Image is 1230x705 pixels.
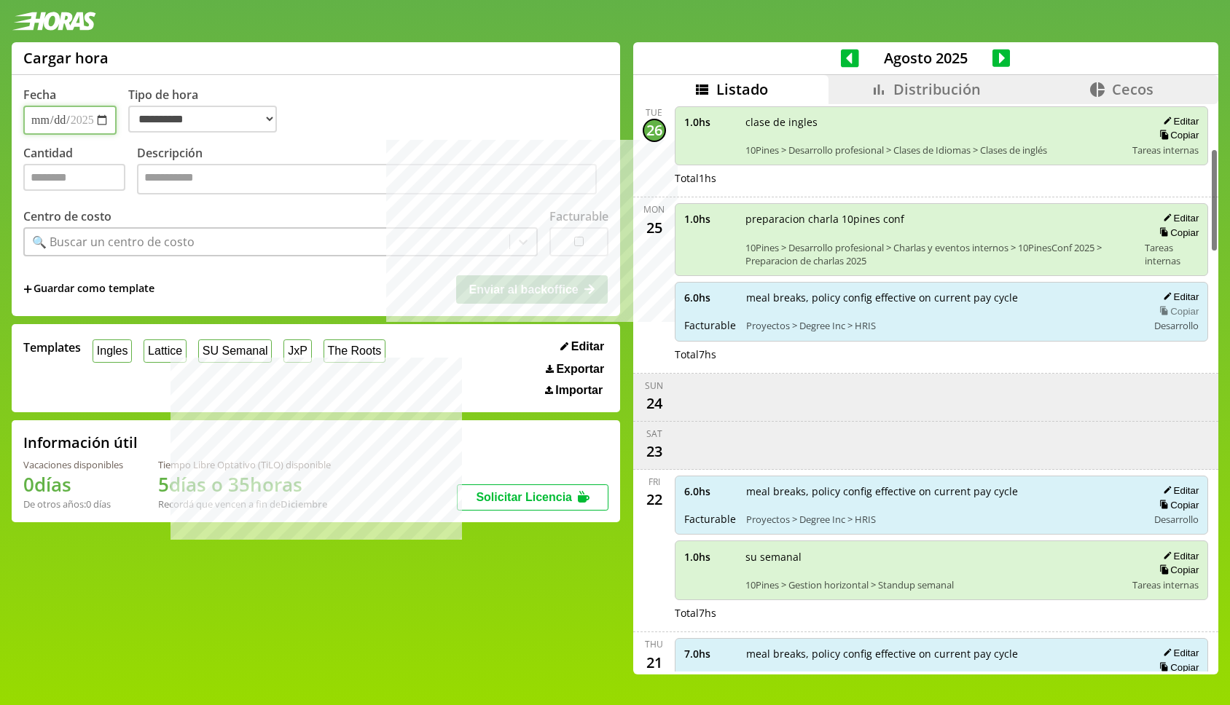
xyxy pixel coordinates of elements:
label: Centro de costo [23,208,111,224]
button: Copiar [1155,129,1199,141]
b: Diciembre [281,497,327,511]
label: Fecha [23,87,56,103]
span: Facturable [684,512,736,526]
button: Ingles [93,339,132,362]
span: preparacion charla 10pines conf [745,212,1135,226]
div: Total 7 hs [675,606,1209,620]
span: 6.0 hs [684,291,736,304]
span: Listado [716,79,768,99]
h2: Información útil [23,433,138,452]
label: Tipo de hora [128,87,289,135]
span: Tareas internas [1132,578,1199,591]
button: Editar [1159,550,1199,562]
button: Solicitar Licencia [457,484,608,511]
div: 22 [643,488,666,511]
span: +Guardar como template [23,281,154,297]
label: Descripción [137,145,608,198]
button: Editar [1159,115,1199,127]
span: Tareas internas [1145,241,1199,267]
span: Solicitar Licencia [476,491,572,503]
button: Editar [1159,212,1199,224]
button: The Roots [324,339,385,362]
span: Proyectos > Degree Inc > HRIS [746,319,1138,332]
button: Exportar [541,362,608,377]
button: Copiar [1155,227,1199,239]
button: Copiar [1155,499,1199,511]
span: 10Pines > Desarrollo profesional > Clases de Idiomas > Clases de inglés [745,143,1123,157]
button: Editar [1159,484,1199,497]
span: Agosto 2025 [859,48,992,68]
div: Tiempo Libre Optativo (TiLO) disponible [158,458,331,471]
label: Facturable [549,208,608,224]
span: Facturable [684,318,736,332]
div: De otros años: 0 días [23,497,123,511]
button: Lattice [144,339,187,362]
span: Distribución [893,79,981,99]
button: JxP [283,339,311,362]
div: Total 7 hs [675,347,1209,361]
h1: 5 días o 35 horas [158,471,331,497]
img: logotipo [12,12,96,31]
span: 1.0 hs [684,115,735,129]
span: Desarrollo [1154,513,1199,526]
div: 24 [643,392,666,415]
div: Mon [643,203,665,216]
div: Sat [646,428,662,440]
button: Copiar [1155,305,1199,318]
span: Cecos [1112,79,1153,99]
div: 🔍 Buscar un centro de costo [32,234,195,250]
label: Cantidad [23,145,137,198]
h1: Cargar hora [23,48,109,68]
button: Editar [556,339,608,354]
span: 1.0 hs [684,550,735,564]
div: Vacaciones disponibles [23,458,123,471]
span: + [23,281,32,297]
span: su semanal [745,550,1123,564]
h1: 0 días [23,471,123,497]
button: Editar [1159,647,1199,659]
div: Sun [645,379,663,392]
div: Thu [645,638,663,650]
textarea: Descripción [137,164,597,194]
span: meal breaks, policy config effective on current pay cycle [746,647,1138,661]
button: Copiar [1155,661,1199,674]
span: Exportar [556,363,604,376]
div: 26 [643,119,666,142]
span: clase de ingles [745,115,1123,129]
button: Editar [1159,291,1199,303]
span: Proyectos > Degree Inc > HRIS [746,513,1138,526]
span: Tareas internas [1132,143,1199,157]
span: meal breaks, policy config effective on current pay cycle [746,291,1138,304]
div: scrollable content [633,104,1218,672]
input: Cantidad [23,164,125,191]
div: 21 [643,650,666,674]
div: Total 1 hs [675,171,1209,185]
span: 10Pines > Gestion horizontal > Standup semanal [745,578,1123,591]
div: 23 [643,440,666,463]
span: 6.0 hs [684,484,736,498]
div: Tue [646,106,662,119]
span: 7.0 hs [684,647,736,661]
span: Importar [555,384,603,397]
div: 25 [643,216,666,239]
select: Tipo de hora [128,106,277,133]
span: Desarrollo [1154,319,1199,332]
div: Fri [649,476,660,488]
span: Templates [23,339,81,355]
button: SU Semanal [198,339,272,362]
button: Copiar [1155,564,1199,576]
div: Recordá que vencen a fin de [158,497,331,511]
span: 1.0 hs [684,212,735,226]
span: Editar [571,340,604,353]
span: 10Pines > Desarrollo profesional > Charlas y eventos internos > 10PinesConf 2025 > Preparacion de... [745,241,1135,267]
span: meal breaks, policy config effective on current pay cycle [746,484,1138,498]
